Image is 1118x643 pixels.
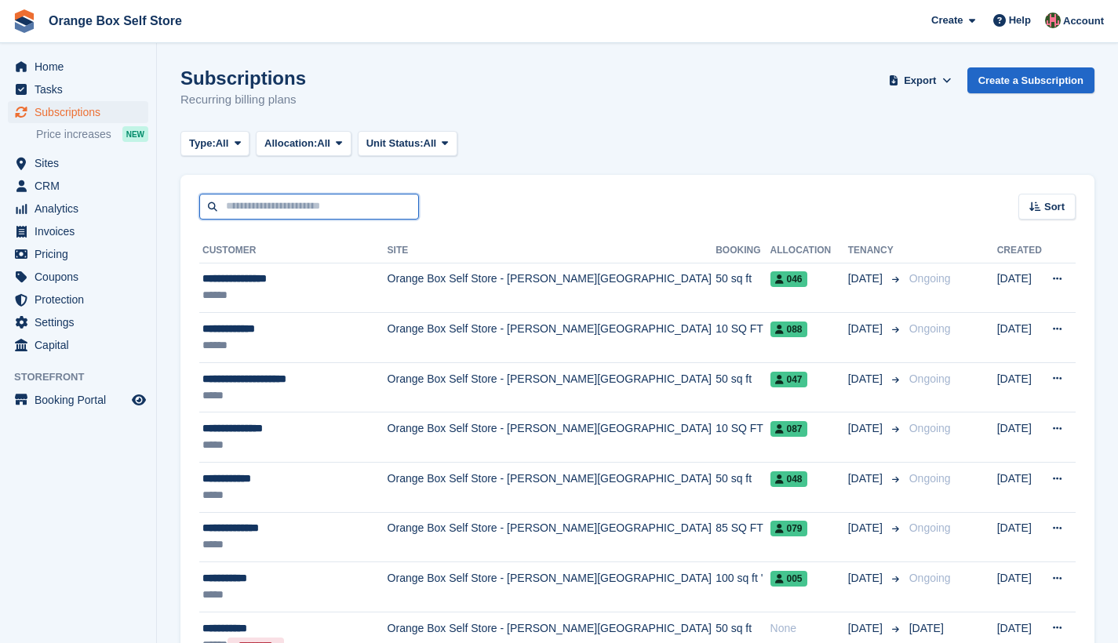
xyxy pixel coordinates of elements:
[770,372,807,387] span: 047
[388,263,716,313] td: Orange Box Self Store - [PERSON_NAME][GEOGRAPHIC_DATA]
[36,127,111,142] span: Price increases
[770,471,807,487] span: 048
[967,67,1094,93] a: Create a Subscription
[424,136,437,151] span: All
[388,562,716,612] td: Orange Box Self Store - [PERSON_NAME][GEOGRAPHIC_DATA]
[199,238,388,263] th: Customer
[8,56,148,78] a: menu
[909,372,951,385] span: Ongoing
[997,263,1043,313] td: [DATE]
[770,571,807,587] span: 005
[35,56,129,78] span: Home
[8,389,148,411] a: menu
[931,13,963,28] span: Create
[770,238,848,263] th: Allocation
[1063,13,1104,29] span: Account
[716,412,770,463] td: 10 SQ FT
[909,622,944,634] span: [DATE]
[8,220,148,242] a: menu
[8,198,148,220] a: menu
[122,126,148,142] div: NEW
[909,272,951,285] span: Ongoing
[848,420,886,437] span: [DATE]
[904,73,936,89] span: Export
[388,362,716,412] td: Orange Box Self Store - [PERSON_NAME][GEOGRAPHIC_DATA]
[317,136,330,151] span: All
[8,175,148,197] a: menu
[35,289,129,311] span: Protection
[909,521,951,534] span: Ongoing
[716,313,770,363] td: 10 SQ FT
[848,620,886,637] span: [DATE]
[909,572,951,584] span: Ongoing
[216,136,229,151] span: All
[35,389,129,411] span: Booking Portal
[770,321,807,337] span: 088
[997,512,1043,562] td: [DATE]
[8,243,148,265] a: menu
[8,311,148,333] a: menu
[997,463,1043,513] td: [DATE]
[770,521,807,536] span: 079
[1044,199,1065,215] span: Sort
[8,78,148,100] a: menu
[388,512,716,562] td: Orange Box Self Store - [PERSON_NAME][GEOGRAPHIC_DATA]
[1009,13,1031,28] span: Help
[716,263,770,313] td: 50 sq ft
[180,67,306,89] h1: Subscriptions
[35,266,129,288] span: Coupons
[716,238,770,263] th: Booking
[14,369,156,385] span: Storefront
[35,101,129,123] span: Subscriptions
[997,238,1043,263] th: Created
[909,322,951,335] span: Ongoing
[997,313,1043,363] td: [DATE]
[8,101,148,123] a: menu
[13,9,36,33] img: stora-icon-8386f47178a22dfd0bd8f6a31ec36ba5ce8667c1dd55bd0f319d3a0aa187defe.svg
[8,152,148,174] a: menu
[388,412,716,463] td: Orange Box Self Store - [PERSON_NAME][GEOGRAPHIC_DATA]
[358,131,457,157] button: Unit Status: All
[997,412,1043,463] td: [DATE]
[886,67,955,93] button: Export
[716,562,770,612] td: 100 sq ft '
[388,463,716,513] td: Orange Box Self Store - [PERSON_NAME][GEOGRAPHIC_DATA]
[848,238,903,263] th: Tenancy
[770,421,807,437] span: 087
[770,620,848,637] div: None
[997,562,1043,612] td: [DATE]
[848,520,886,536] span: [DATE]
[848,570,886,587] span: [DATE]
[716,512,770,562] td: 85 SQ FT
[716,362,770,412] td: 50 sq ft
[256,131,351,157] button: Allocation: All
[848,470,886,487] span: [DATE]
[716,463,770,513] td: 50 sq ft
[770,271,807,287] span: 046
[8,334,148,356] a: menu
[366,136,424,151] span: Unit Status:
[42,8,188,34] a: Orange Box Self Store
[129,391,148,409] a: Preview store
[388,313,716,363] td: Orange Box Self Store - [PERSON_NAME][GEOGRAPHIC_DATA]
[35,334,129,356] span: Capital
[1045,13,1061,28] img: David Clark
[180,91,306,109] p: Recurring billing plans
[264,136,317,151] span: Allocation:
[35,243,129,265] span: Pricing
[35,198,129,220] span: Analytics
[8,266,148,288] a: menu
[848,371,886,387] span: [DATE]
[388,238,716,263] th: Site
[848,271,886,287] span: [DATE]
[35,78,129,100] span: Tasks
[36,125,148,143] a: Price increases NEW
[35,311,129,333] span: Settings
[8,289,148,311] a: menu
[35,152,129,174] span: Sites
[189,136,216,151] span: Type:
[848,321,886,337] span: [DATE]
[180,131,249,157] button: Type: All
[35,220,129,242] span: Invoices
[909,422,951,434] span: Ongoing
